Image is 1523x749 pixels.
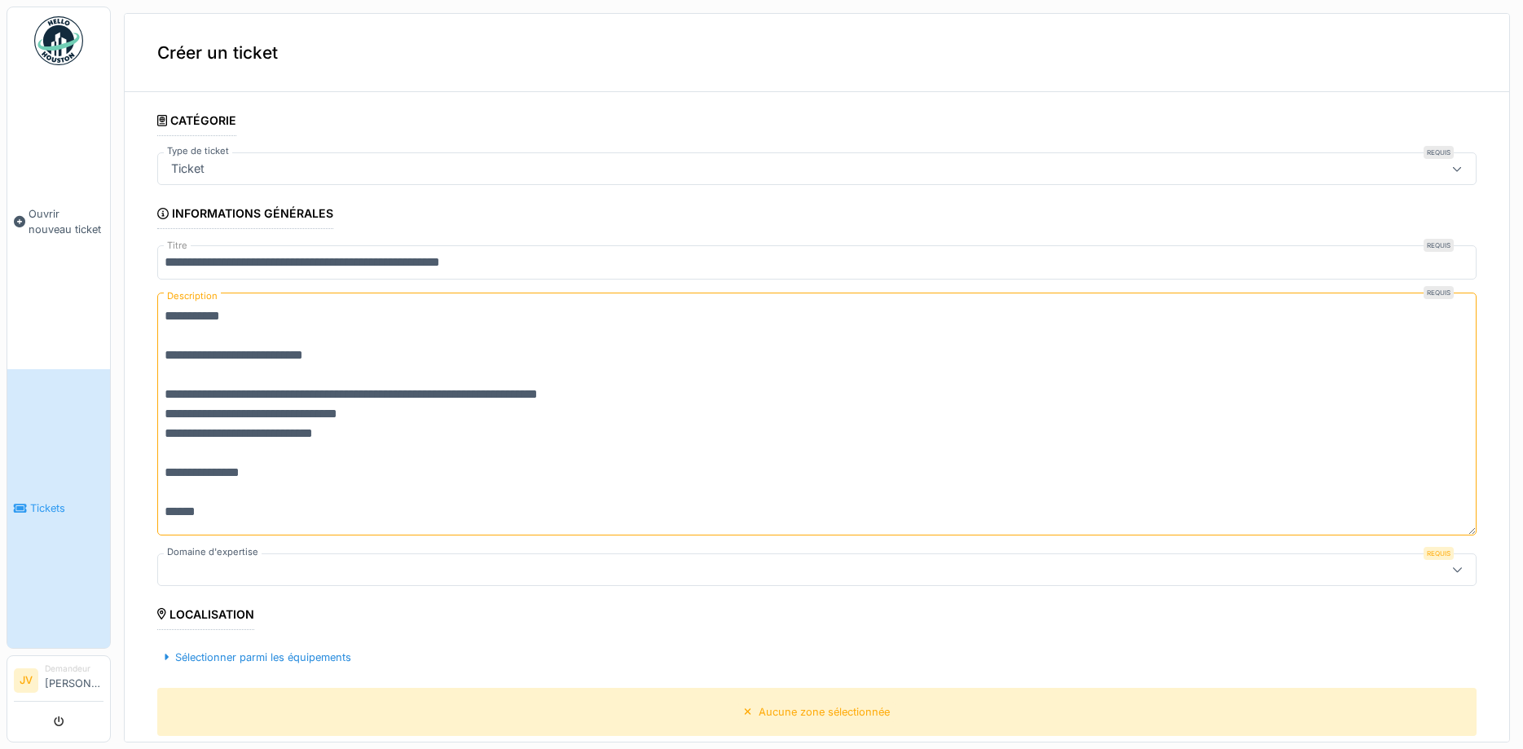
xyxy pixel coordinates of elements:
[165,160,211,178] div: Ticket
[14,663,103,702] a: JV Demandeur[PERSON_NAME]
[157,201,333,229] div: Informations générales
[1424,146,1454,159] div: Requis
[1424,547,1454,560] div: Requis
[29,206,103,237] span: Ouvrir nouveau ticket
[7,369,110,649] a: Tickets
[157,646,358,668] div: Sélectionner parmi les équipements
[14,668,38,693] li: JV
[34,16,83,65] img: Badge_color-CXgf-gQk.svg
[164,545,262,559] label: Domaine d'expertise
[164,286,221,306] label: Description
[30,500,103,516] span: Tickets
[164,239,191,253] label: Titre
[1424,286,1454,299] div: Requis
[45,663,103,675] div: Demandeur
[759,704,890,720] div: Aucune zone sélectionnée
[45,663,103,698] li: [PERSON_NAME]
[164,144,232,158] label: Type de ticket
[157,602,254,630] div: Localisation
[125,14,1509,92] div: Créer un ticket
[7,74,110,369] a: Ouvrir nouveau ticket
[1424,239,1454,252] div: Requis
[157,108,236,136] div: Catégorie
